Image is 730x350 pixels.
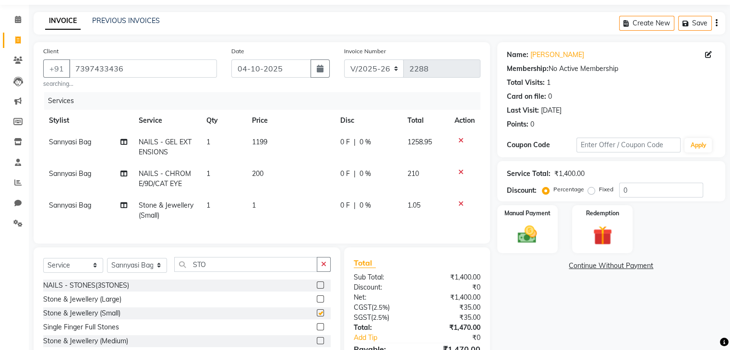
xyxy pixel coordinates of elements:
[499,261,723,271] a: Continue Without Payment
[45,12,81,30] a: INVOICE
[43,110,133,131] th: Stylist
[340,137,350,147] span: 0 F
[678,16,712,31] button: Save
[359,200,371,210] span: 0 %
[340,200,350,210] span: 0 F
[43,280,129,291] div: NAILS - STONES(3STONES)
[252,138,267,146] span: 1199
[541,105,562,116] div: [DATE]
[507,78,545,88] div: Total Visits:
[354,200,356,210] span: |
[43,322,119,332] div: Single Finger Full Stones
[206,138,210,146] span: 1
[507,105,539,116] div: Last Visit:
[92,16,160,25] a: PREVIOUS INVOICES
[43,47,59,56] label: Client
[347,292,417,303] div: Net:
[354,137,356,147] span: |
[504,209,550,218] label: Manual Payment
[347,313,417,323] div: ( )
[354,169,356,179] span: |
[407,169,419,178] span: 210
[43,336,128,346] div: Stone & Jewellery (Medium)
[619,16,674,31] button: Create New
[49,201,91,210] span: Sannyasi Bag
[507,64,549,74] div: Membership:
[139,169,191,188] span: NAILS - CHROME/9D/CAT EYE
[359,137,371,147] span: 0 %
[507,186,537,196] div: Discount:
[507,119,528,129] div: Points:
[252,169,263,178] span: 200
[69,59,217,78] input: Search by Name/Mobile/Email/Code
[354,303,371,312] span: CGST
[174,257,317,272] input: Search or Scan
[507,169,550,179] div: Service Total:
[44,92,488,110] div: Services
[43,59,70,78] button: +91
[347,303,417,313] div: ( )
[139,201,193,220] span: Stone & Jewellery (Small)
[133,110,201,131] th: Service
[684,138,712,152] button: Apply
[417,303,488,313] div: ₹35.00
[576,138,681,152] input: Enter Offer / Coupon Code
[407,138,432,146] span: 1258.95
[43,80,217,88] small: searching...
[252,201,256,210] span: 1
[206,169,210,178] span: 1
[206,201,210,210] span: 1
[417,282,488,292] div: ₹0
[359,169,371,179] span: 0 %
[340,169,350,179] span: 0 F
[201,110,246,131] th: Qty
[354,313,371,322] span: SGST
[586,209,619,218] label: Redemption
[43,308,120,318] div: Stone & Jewellery (Small)
[407,201,420,210] span: 1.05
[417,272,488,282] div: ₹1,400.00
[554,169,585,179] div: ₹1,400.00
[347,323,417,333] div: Total:
[43,294,121,304] div: Stone & Jewellery (Large)
[402,110,448,131] th: Total
[347,272,417,282] div: Sub Total:
[417,292,488,303] div: ₹1,400.00
[547,78,550,88] div: 1
[449,110,480,131] th: Action
[429,333,487,343] div: ₹0
[373,314,387,321] span: 2.5%
[347,333,429,343] a: Add Tip
[347,282,417,292] div: Discount:
[49,169,91,178] span: Sannyasi Bag
[417,313,488,323] div: ₹35.00
[139,138,191,156] span: NAILS - GEL EXTENSIONS
[417,323,488,333] div: ₹1,470.00
[373,303,388,311] span: 2.5%
[512,223,543,245] img: _cash.svg
[507,50,528,60] div: Name:
[507,64,716,74] div: No Active Membership
[231,47,244,56] label: Date
[553,185,584,194] label: Percentage
[599,185,613,194] label: Fixed
[246,110,335,131] th: Price
[587,223,618,247] img: _gift.svg
[49,138,91,146] span: Sannyasi Bag
[530,119,534,129] div: 0
[354,258,376,268] span: Total
[530,50,584,60] a: [PERSON_NAME]
[335,110,402,131] th: Disc
[507,140,576,150] div: Coupon Code
[344,47,386,56] label: Invoice Number
[507,92,546,102] div: Card on file:
[548,92,552,102] div: 0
